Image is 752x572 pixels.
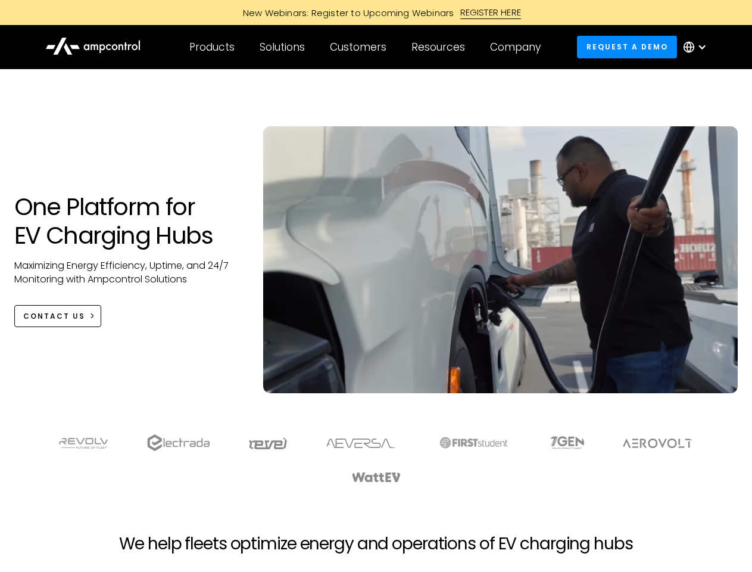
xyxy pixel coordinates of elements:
[460,6,522,19] div: REGISTER HERE
[189,41,235,54] div: Products
[351,472,401,482] img: WattEV logo
[14,259,240,286] p: Maximizing Energy Efficiency, Uptime, and 24/7 Monitoring with Ampcontrol Solutions
[147,434,210,451] img: electrada logo
[330,41,386,54] div: Customers
[23,311,85,322] div: CONTACT US
[260,41,305,54] div: Solutions
[490,41,541,54] div: Company
[108,6,644,19] a: New Webinars: Register to Upcoming WebinarsREGISTER HERE
[622,439,693,448] img: Aerovolt Logo
[119,534,632,554] h2: We help fleets optimize energy and operations of EV charging hubs
[577,36,677,58] a: Request a demo
[231,7,460,19] div: New Webinars: Register to Upcoming Webinars
[14,305,102,327] a: CONTACT US
[411,41,465,54] div: Resources
[14,192,240,250] h1: One Platform for EV Charging Hubs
